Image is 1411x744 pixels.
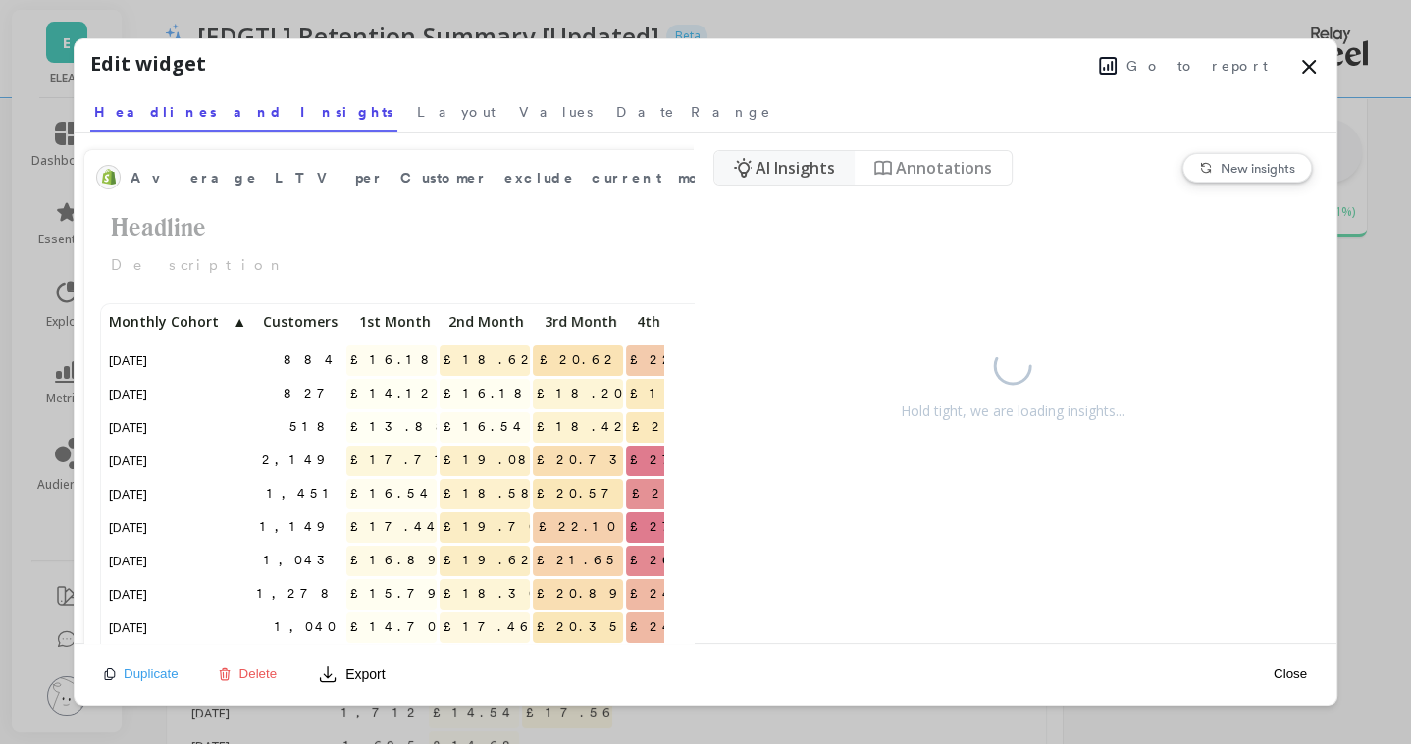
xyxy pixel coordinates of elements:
[535,512,623,542] span: £22.10
[533,579,636,609] span: £20.89
[532,308,625,342] div: Toggle SortBy
[131,168,733,188] span: Average LTV per Customer exclude current month
[417,102,496,122] span: Layout
[1268,665,1313,682] button: Close
[533,479,628,508] span: £20.57
[440,612,539,642] span: £17.46
[94,102,393,122] span: Headlines and Insights
[231,314,246,330] span: ▲
[256,512,343,542] span: 1,149
[440,579,545,609] span: £18.30
[109,314,231,330] span: Monthly Cohort
[105,412,153,442] span: [DATE]
[626,546,724,575] span: £26.34
[271,612,343,642] span: 1,040
[533,446,636,475] span: £20.73
[626,579,725,609] span: £24.17
[628,412,716,442] span: £20.12
[1126,56,1268,76] span: Go to report
[263,479,343,508] span: 1,451
[105,479,153,508] span: [DATE]
[98,665,184,682] button: Duplicate
[253,308,343,336] p: Customers
[440,446,545,475] span: £19.08
[346,479,439,508] span: £16.54
[90,86,1321,132] nav: Tabs
[533,612,628,642] span: £20.35
[105,379,153,408] span: [DATE]
[280,379,343,408] span: 827
[533,308,623,336] p: 3rd Month
[519,102,593,122] span: Values
[252,308,345,342] div: Toggle SortBy
[280,345,343,375] span: 884
[440,512,545,542] span: £19.70
[533,379,630,408] span: £18.20
[105,512,153,542] span: [DATE]
[628,479,716,508] span: £26.10
[258,446,343,475] span: 2,149
[105,546,153,575] span: [DATE]
[101,169,117,185] img: api.shopify.svg
[260,546,343,575] span: 1,043
[345,308,439,342] div: Toggle SortBy
[439,308,532,342] div: Toggle SortBy
[286,412,343,442] span: 518
[90,49,206,79] h1: Edit widget
[533,546,625,575] span: £21.65
[96,209,804,246] h2: Headline
[346,446,455,475] span: £17.71
[346,412,462,442] span: £13.88
[212,665,284,682] button: Delete
[105,446,153,475] span: [DATE]
[440,345,540,375] span: £18.62
[533,412,633,442] span: £18.42
[346,345,447,375] span: £16.18
[625,308,718,342] div: Toggle SortBy
[440,546,540,575] span: £19.62
[346,612,444,642] span: £14.70
[440,308,530,336] p: 2nd Month
[105,612,153,642] span: [DATE]
[440,412,532,442] span: £16.54
[131,164,741,191] span: Average LTV per Customer exclude current month
[346,579,454,609] span: £15.79
[1221,160,1295,176] span: New insights
[1093,53,1274,79] button: Go to report
[239,666,278,681] span: Delete
[626,446,733,475] span: £27.31
[896,156,992,180] span: Annotations
[346,308,437,336] p: 1st Month
[630,314,710,330] span: 4th Month
[104,668,116,680] img: duplicate icon
[350,314,431,330] span: 1st Month
[346,512,445,542] span: £17.44
[440,379,541,408] span: £16.18
[756,156,835,180] span: AI Insights
[96,254,804,277] p: Description
[105,308,252,336] p: Monthly Cohort
[105,345,153,375] span: [DATE]
[626,345,724,375] span: £22.76
[444,314,524,330] span: 2nd Month
[440,479,548,508] span: £18.58
[537,314,617,330] span: 3rd Month
[105,579,153,609] span: [DATE]
[536,345,623,375] span: £20.62
[253,579,347,609] span: 1,278
[626,308,716,336] p: 4th Month
[616,102,771,122] span: Date Range
[901,401,1124,421] div: Hold tight, we are loading insights...
[257,314,338,330] span: Customers
[626,512,733,542] span: £27.31
[626,379,742,408] span: £19.97
[124,666,179,681] span: Duplicate
[346,379,440,408] span: £14.12
[310,659,392,690] button: Export
[1182,153,1312,183] button: New insights
[626,612,725,642] span: £24.17
[346,546,454,575] span: £16.89
[105,308,198,342] div: Toggle SortBy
